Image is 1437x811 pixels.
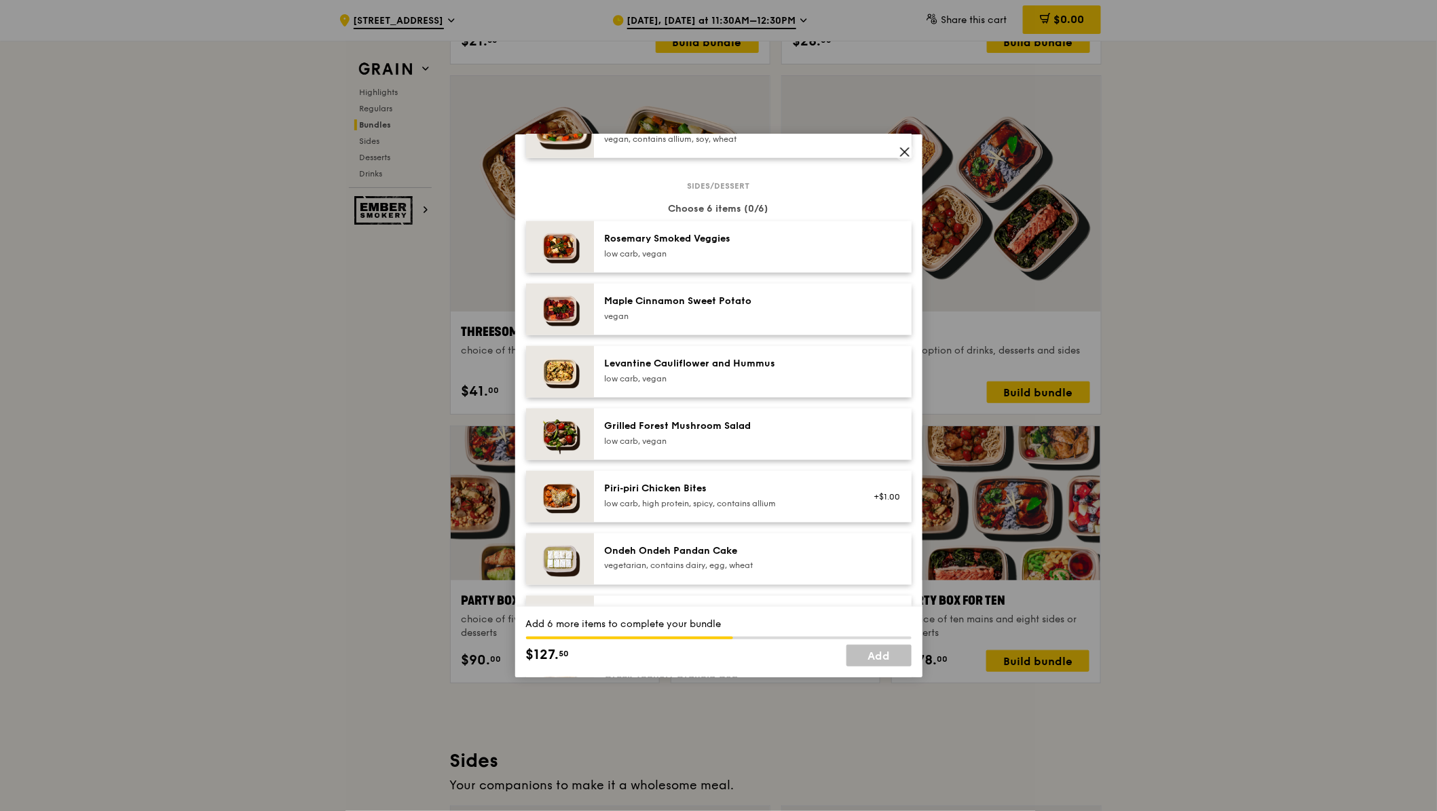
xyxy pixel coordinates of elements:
[526,471,594,523] img: daily_normal_Piri-Piri-Chicken-Bites-HORZ.jpg
[605,498,848,509] div: low carb, high protein, spicy, contains allium
[605,311,848,322] div: vegan
[605,419,848,433] div: Grilled Forest Mushroom Salad
[605,357,848,371] div: Levantine Cauliflower and Hummus
[605,134,848,145] div: vegan, contains allium, soy, wheat
[605,248,848,259] div: low carb, vegan
[605,232,848,246] div: Rosemary Smoked Veggies
[526,346,594,398] img: daily_normal_Levantine_Cauliflower_and_Hummus__Horizontal_.jpg
[682,181,755,191] span: Sides/dessert
[526,409,594,460] img: daily_normal_Grilled-Forest-Mushroom-Salad-HORZ.jpg
[559,648,570,659] span: 50
[526,618,912,631] div: Add 6 more items to complete your bundle
[605,373,848,384] div: low carb, vegan
[605,436,848,447] div: low carb, vegan
[526,221,594,273] img: daily_normal_Thyme-Rosemary-Zucchini-HORZ.jpg
[526,596,594,647] img: daily_normal_Seasonal_Fruit_Parcel__Horizontal_.jpg
[605,295,848,308] div: Maple Cinnamon Sweet Potato
[865,491,901,502] div: +$1.00
[526,645,559,665] span: $127.
[526,533,594,585] img: daily_normal_Ondeh_Ondeh_Pandan_Cake-HORZ.jpg
[605,544,848,558] div: Ondeh Ondeh Pandan Cake
[526,284,594,335] img: daily_normal_Maple_Cinnamon_Sweet_Potato__Horizontal_.jpg
[846,645,912,666] a: Add
[605,482,848,495] div: Piri‑piri Chicken Bites
[605,561,848,571] div: vegetarian, contains dairy, egg, wheat
[526,202,912,216] div: Choose 6 items (0/6)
